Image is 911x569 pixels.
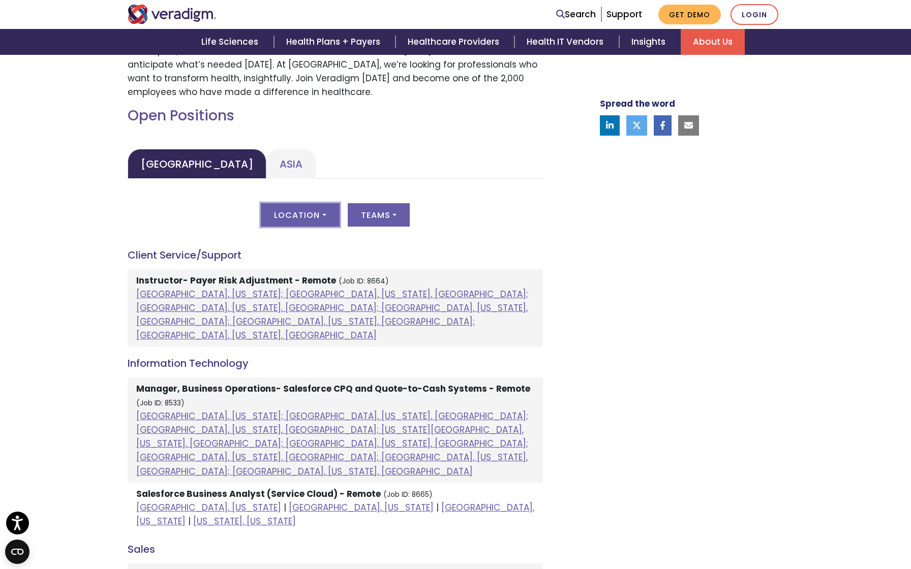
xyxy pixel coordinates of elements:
[289,501,434,514] a: [GEOGRAPHIC_DATA], [US_STATE]
[128,5,217,24] img: Veradigm logo
[128,249,543,261] h4: Client Service/Support
[619,29,681,55] a: Insights
[136,274,336,287] strong: Instructor- Payer Risk Adjustment - Remote
[128,543,543,555] h4: Sales
[136,501,281,514] a: [GEOGRAPHIC_DATA], [US_STATE]
[261,203,339,227] button: Location
[396,29,514,55] a: Healthcare Providers
[658,5,721,24] a: Get Demo
[136,398,185,408] small: (Job ID: 8533)
[274,29,396,55] a: Health Plans + Payers
[514,29,619,55] a: Health IT Vendors
[136,288,528,342] a: [GEOGRAPHIC_DATA], [US_STATE]; [GEOGRAPHIC_DATA], [US_STATE], [GEOGRAPHIC_DATA]; [GEOGRAPHIC_DATA...
[606,8,642,20] a: Support
[5,540,29,564] button: Open CMP widget
[188,515,191,527] span: |
[266,149,316,179] a: Asia
[383,490,433,499] small: (Job ID: 8665)
[136,383,530,395] strong: Manager, Business Operations- Salesforce CPQ and Quote-to-Cash Systems - Remote
[284,501,286,514] span: |
[128,107,543,124] h2: Open Positions
[348,203,410,227] button: Teams
[339,276,389,286] small: (Job ID: 8664)
[193,515,296,527] a: [US_STATE], [US_STATE]
[189,29,274,55] a: Life Sciences
[600,98,675,110] strong: Spread the word
[136,488,381,500] strong: Salesforce Business Analyst (Service Cloud) - Remote
[136,410,528,478] a: [GEOGRAPHIC_DATA], [US_STATE]; [GEOGRAPHIC_DATA], [US_STATE], [GEOGRAPHIC_DATA]; [GEOGRAPHIC_DATA...
[128,30,543,99] p: Join a passionate team of dedicated associates who work side-by-side with caregivers, developers,...
[436,501,439,514] span: |
[556,8,596,21] a: Search
[681,29,745,55] a: About Us
[128,357,543,369] h4: Information Technology
[731,4,778,25] a: Login
[128,149,266,179] a: [GEOGRAPHIC_DATA]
